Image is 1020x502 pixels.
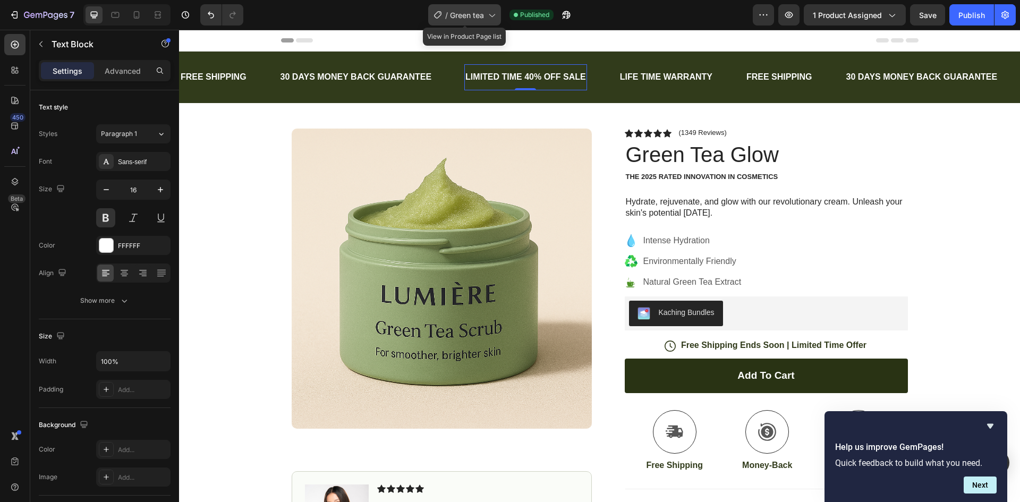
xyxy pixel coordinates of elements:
[96,124,171,143] button: Paragraph 1
[118,241,168,251] div: FFFFFF
[70,8,74,21] p: 7
[118,385,168,395] div: Add...
[566,39,634,56] div: FREE SHIPPING
[39,385,63,394] div: Padding
[520,10,549,20] span: Published
[666,39,820,56] div: 30 DAYS MONEY BACK GUARANTEE
[447,143,728,152] p: The 2025 Rated Innovation in Cosmetics
[80,295,130,306] div: Show more
[118,473,168,482] div: Add...
[500,99,548,107] p: (1349 Reviews)
[835,441,997,454] h2: Help us improve GemPages!
[984,420,997,432] button: Hide survey
[200,4,243,25] div: Undo/Redo
[39,472,57,482] div: Image
[39,103,68,112] div: Text style
[563,430,613,441] p: Money-Back
[39,329,67,344] div: Size
[480,277,535,288] div: Kaching Bundles
[835,420,997,494] div: Help us improve GemPages!
[964,477,997,494] button: Next question
[8,194,25,203] div: Beta
[4,4,79,25] button: 7
[450,10,484,21] span: Green tea
[804,4,906,25] button: 1 product assigned
[286,40,407,55] p: LIMITED TIME 40% OFF SALE
[39,356,56,366] div: Width
[10,113,25,122] div: 450
[450,271,544,296] button: Kaching Bundles
[464,205,563,217] p: Intense Hydration
[97,352,170,371] input: Auto
[39,182,67,197] div: Size
[440,39,534,56] div: LIFE TIME WARRANTY
[464,246,563,259] p: Natural Green Tea Extract
[958,10,985,21] div: Publish
[39,157,52,166] div: Font
[910,4,945,25] button: Save
[101,129,137,139] span: Paragraph 1
[285,39,408,56] div: Rich Text Editor. Editing area: main
[179,30,1020,502] iframe: Design area
[458,277,471,290] img: KachingBundles.png
[949,4,994,25] button: Publish
[39,266,69,280] div: Align
[813,10,882,21] span: 1 product assigned
[558,339,615,353] div: Add to cart
[919,11,937,20] span: Save
[39,241,55,250] div: Color
[105,65,141,76] p: Advanced
[446,329,729,363] button: Add to cart
[39,418,90,432] div: Background
[467,430,524,441] p: Free Shipping
[652,430,707,441] p: Easy Returns
[39,291,171,310] button: Show more
[53,65,82,76] p: Settings
[445,10,448,21] span: /
[52,38,142,50] p: Text Block
[118,157,168,167] div: Sans-serif
[835,458,997,468] p: Quick feedback to build what you need.
[446,110,729,140] h1: Green Tea Glow
[39,445,55,454] div: Color
[447,167,728,189] p: Hydrate, rejuvenate, and glow with our revolutionary cream. Unleash your skin's potential [DATE].
[118,445,168,455] div: Add...
[39,129,57,139] div: Styles
[502,310,687,321] p: Free Shipping Ends Soon | Limited Time Offer
[464,225,563,238] p: Environmentally Friendly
